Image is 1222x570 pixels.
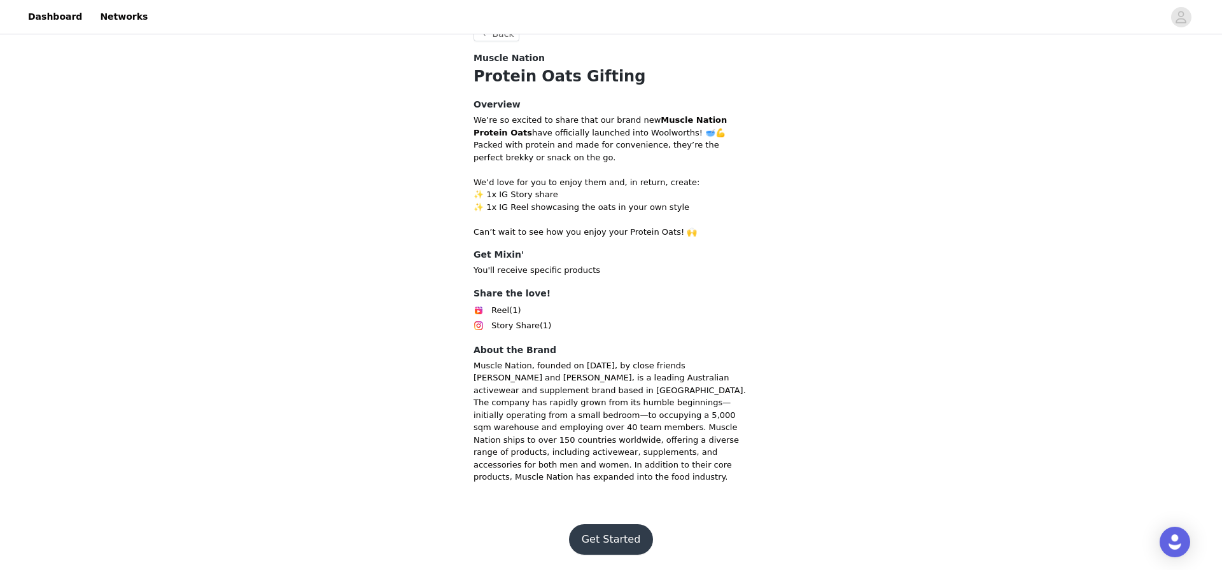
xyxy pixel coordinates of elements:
p: ✨ 1x IG Reel showcasing the oats in your own style [474,201,748,214]
h4: About the Brand [474,344,748,357]
span: Muscle Nation [474,52,545,65]
img: Instagram Reels Icon [474,305,484,316]
p: Can’t wait to see how you enjoy your Protein Oats! 🙌 [474,226,748,239]
span: Reel [491,304,509,317]
div: Open Intercom Messenger [1160,527,1190,557]
span: Story Share [491,319,540,332]
div: avatar [1175,7,1187,27]
p: Muscle Nation, founded on [DATE], by close friends [PERSON_NAME] and [PERSON_NAME], is a leading ... [474,359,748,483]
h1: Protein Oats Gifting [474,65,748,88]
a: Networks [92,3,155,31]
a: Dashboard [20,3,90,31]
h4: Share the love! [474,287,748,300]
strong: Muscle Nation Protein Oats [474,115,727,137]
p: You'll receive specific products [474,264,748,277]
img: Instagram Icon [474,321,484,331]
span: (1) [509,304,521,317]
p: We’d love for you to enjoy them and, in return, create: [474,176,748,189]
span: (1) [540,319,551,332]
p: We’re so excited to share that our brand new have officially launched into Woolworths! 🥣💪 Packed ... [474,114,748,163]
button: Get Started [569,524,654,555]
h4: Overview [474,98,748,111]
h4: Get Mixin' [474,248,748,261]
p: ✨ 1x IG Story share [474,188,748,201]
